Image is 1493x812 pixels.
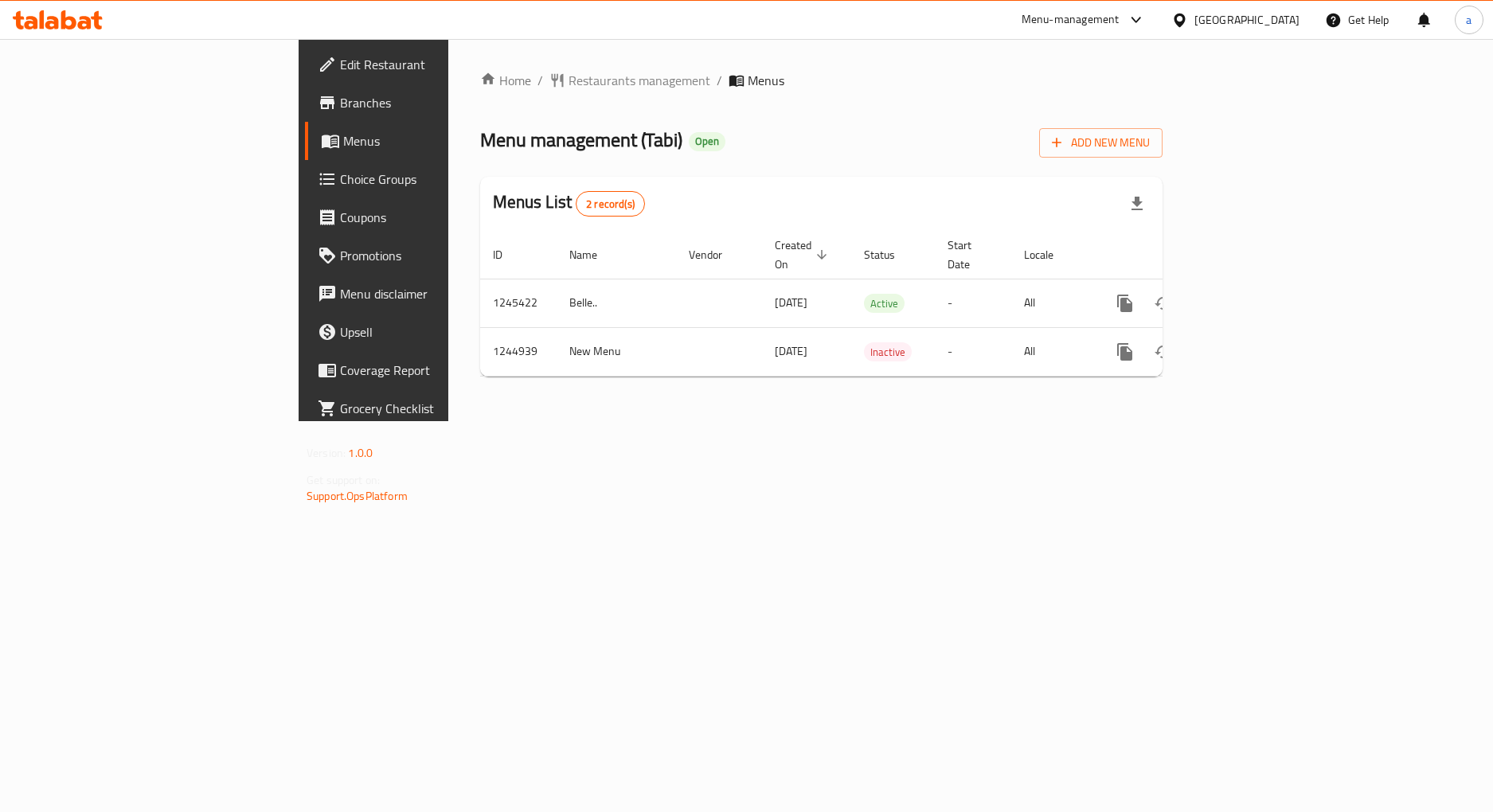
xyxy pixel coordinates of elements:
[864,342,912,361] div: Inactive
[340,55,535,74] span: Edit Restaurant
[305,84,548,122] a: Branches
[493,245,523,264] span: ID
[689,135,725,148] span: Open
[689,132,725,151] div: Open
[1194,11,1300,29] div: [GEOGRAPHIC_DATA]
[775,236,832,274] span: Created On
[305,275,548,313] a: Menu disclaimer
[748,71,784,90] span: Menus
[864,294,905,313] div: Active
[864,295,905,313] span: Active
[340,246,535,265] span: Promotions
[305,45,548,84] a: Edit Restaurant
[1011,327,1093,376] td: All
[307,486,408,506] a: Support.OpsPlatform
[1466,11,1472,29] span: a
[1118,185,1156,223] div: Export file
[1106,284,1144,322] button: more
[480,122,682,158] span: Menu management ( Tabi )
[1144,333,1182,371] button: Change Status
[480,231,1272,377] table: enhanced table
[717,71,722,90] li: /
[480,71,1163,90] nav: breadcrumb
[1039,128,1163,158] button: Add New Menu
[569,245,618,264] span: Name
[1144,284,1182,322] button: Change Status
[557,327,676,376] td: New Menu
[348,443,373,463] span: 1.0.0
[557,279,676,327] td: Belle..
[340,361,535,380] span: Coverage Report
[340,322,535,342] span: Upsell
[493,190,645,217] h2: Menus List
[307,443,346,463] span: Version:
[775,341,807,361] span: [DATE]
[305,198,548,236] a: Coupons
[1024,245,1074,264] span: Locale
[948,236,992,274] span: Start Date
[1011,279,1093,327] td: All
[305,236,548,275] a: Promotions
[305,351,548,389] a: Coverage Report
[343,131,535,150] span: Menus
[576,197,644,212] span: 2 record(s)
[775,292,807,313] span: [DATE]
[340,399,535,418] span: Grocery Checklist
[864,245,916,264] span: Status
[340,208,535,227] span: Coupons
[935,279,1011,327] td: -
[549,71,710,90] a: Restaurants management
[689,245,743,264] span: Vendor
[305,160,548,198] a: Choice Groups
[305,389,548,427] a: Grocery Checklist
[1022,10,1120,29] div: Menu-management
[340,284,535,303] span: Menu disclaimer
[569,71,710,90] span: Restaurants management
[576,191,645,217] div: Total records count
[1052,133,1150,153] span: Add New Menu
[1106,333,1144,371] button: more
[864,343,912,361] span: Inactive
[307,470,380,490] span: Get support on:
[305,313,548,351] a: Upsell
[340,170,535,189] span: Choice Groups
[305,122,548,160] a: Menus
[340,93,535,112] span: Branches
[1093,231,1272,279] th: Actions
[935,327,1011,376] td: -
